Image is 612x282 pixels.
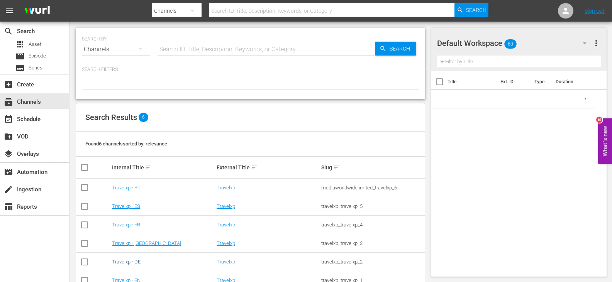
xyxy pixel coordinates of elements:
button: Search [454,3,488,17]
a: Travelxp [217,203,235,209]
span: Found 6 channels sorted by: relevance [85,141,167,147]
a: Travelxp - FR [112,222,140,228]
span: Search Results [85,113,137,122]
img: ans4CAIJ8jUAAAAAAAAAAAAAAAAAAAAAAAAgQb4GAAAAAAAAAAAAAAAAAAAAAAAAJMjXAAAAAAAAAAAAAAAAAAAAAAAAgAT5G... [19,2,56,20]
span: more_vert [592,39,601,48]
div: travelxp_travelxp_5 [321,203,424,209]
span: sort [145,164,152,171]
span: Series [15,63,25,73]
span: Asset [29,41,41,48]
span: Series [29,64,42,72]
button: Search [375,42,416,56]
a: Travelxp [217,185,235,191]
div: mediaworldwidelimited_travelxp_6 [321,185,424,191]
div: travelxp_travelxp_3 [321,240,424,246]
p: Search Filters: [82,66,419,73]
a: Travelxp [217,222,235,228]
div: travelxp_travelxp_2 [321,259,424,265]
span: Ingestion [4,185,13,194]
span: 68 [504,36,517,52]
span: Search [4,27,13,36]
div: Default Workspace [437,32,594,54]
span: Search [387,42,416,56]
div: Slug [321,163,424,172]
span: Asset [15,40,25,49]
div: 10 [596,117,602,123]
span: menu [5,6,14,15]
a: Travelxp - PT [112,185,141,191]
span: Episode [15,52,25,61]
span: Reports [4,202,13,211]
span: Automation [4,167,13,177]
button: Open Feedback Widget [598,118,612,164]
div: travelxp_travelxp_4 [321,222,424,228]
span: sort [333,164,340,171]
div: Internal Title [112,163,214,172]
span: Channels [4,97,13,106]
th: Type [530,71,551,93]
span: Episode [29,52,46,60]
div: External Title [217,163,319,172]
a: Travelxp [217,259,235,265]
a: Travelxp - [GEOGRAPHIC_DATA] [112,240,181,246]
a: Sign Out [585,8,605,14]
th: Ext. ID [496,71,530,93]
th: Title [448,71,496,93]
span: VOD [4,132,13,141]
button: more_vert [592,34,601,52]
span: Schedule [4,115,13,124]
span: sort [251,164,258,171]
a: Travelxp - ES [112,203,140,209]
span: Create [4,80,13,89]
span: Search [466,3,487,17]
a: Travelxp [217,240,235,246]
th: Duration [551,71,597,93]
a: Travelxp - DE [112,259,141,265]
span: 6 [139,113,148,122]
span: Overlays [4,149,13,159]
div: Channels [82,39,150,60]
